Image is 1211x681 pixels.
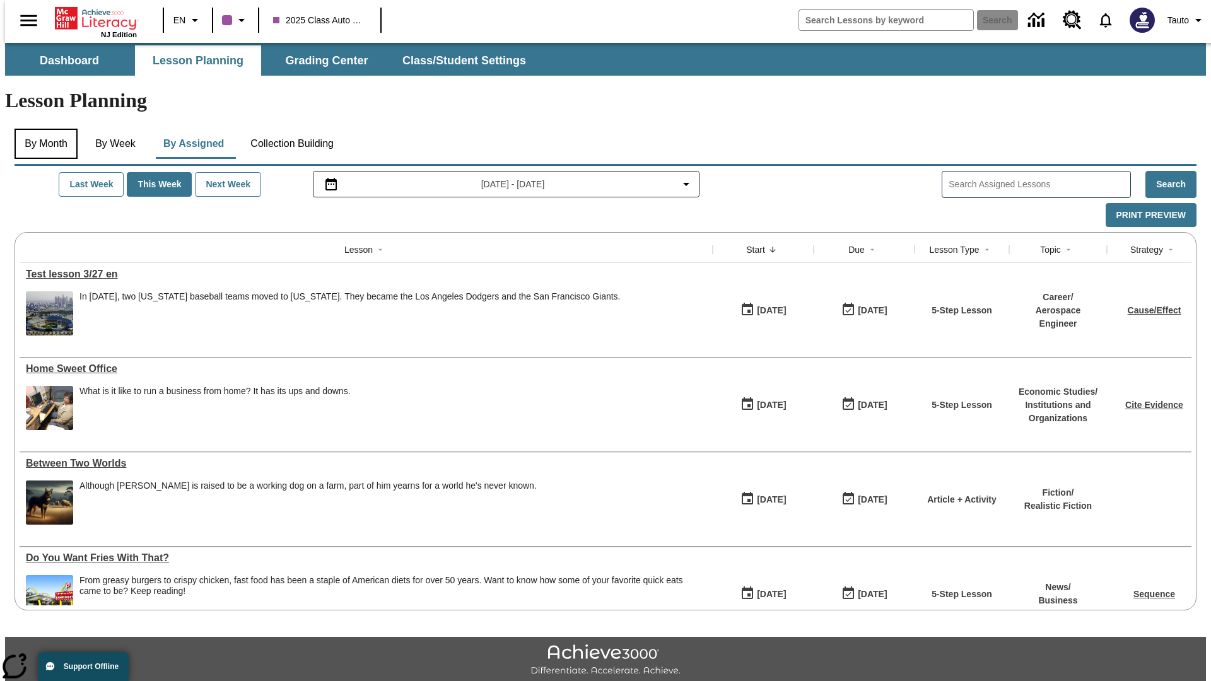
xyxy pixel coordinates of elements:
[858,303,887,318] div: [DATE]
[1128,305,1181,315] a: Cause/Effect
[949,175,1130,194] input: Search Assigned Lessons
[757,303,786,318] div: [DATE]
[135,45,261,76] button: Lesson Planning
[757,492,786,508] div: [DATE]
[1125,400,1183,410] a: Cite Evidence
[736,393,790,417] button: 10/08/25: First time the lesson was available
[26,363,706,375] div: Home Sweet Office
[38,652,129,681] button: Support Offline
[929,243,979,256] div: Lesson Type
[26,480,73,525] img: A dog with dark fur and light tan markings looks off into the distance while sheep graze in the b...
[858,397,887,413] div: [DATE]
[765,242,780,257] button: Sort
[26,575,73,619] img: One of the first McDonald's stores, with the iconic red sign and golden arches.
[1162,9,1211,32] button: Profile/Settings
[1015,399,1101,425] p: Institutions and Organizations
[1130,8,1155,33] img: Avatar
[1021,3,1055,38] a: Data Center
[1040,243,1061,256] div: Topic
[153,129,234,159] button: By Assigned
[837,393,891,417] button: 10/09/25: Last day the lesson can be accessed
[392,45,536,76] button: Class/Student Settings
[79,480,537,525] div: Although Chip is raised to be a working dog on a farm, part of him yearns for a world he's never ...
[799,10,973,30] input: search field
[932,588,992,601] p: 5-Step Lesson
[79,291,621,302] div: In [DATE], two [US_STATE] baseball teams moved to [US_STATE]. They became the Los Angeles Dodgers...
[1038,581,1077,594] p: News /
[26,363,706,375] a: Home Sweet Office, Lessons
[530,644,681,677] img: Achieve3000 Differentiate Accelerate Achieve
[10,2,47,39] button: Open side menu
[1061,242,1076,257] button: Sort
[79,575,706,619] div: From greasy burgers to crispy chicken, fast food has been a staple of American diets for over 50 ...
[1024,486,1092,499] p: Fiction /
[1133,589,1175,599] a: Sequence
[285,54,368,68] span: Grading Center
[1015,304,1101,330] p: Aerospace Engineer
[101,31,137,38] span: NJ Edition
[736,298,790,322] button: 10/09/25: First time the lesson was available
[1145,171,1196,198] button: Search
[319,177,694,192] button: Select the date range menu item
[858,492,887,508] div: [DATE]
[1015,291,1101,304] p: Career /
[5,45,537,76] div: SubNavbar
[865,242,880,257] button: Sort
[84,129,147,159] button: By Week
[736,487,790,511] button: 10/07/25: First time the lesson was available
[26,269,706,280] a: Test lesson 3/27 en, Lessons
[757,397,786,413] div: [DATE]
[481,178,545,191] span: [DATE] - [DATE]
[848,243,865,256] div: Due
[79,291,621,335] div: In 1958, two New York baseball teams moved to California. They became the Los Angeles Dodgers and...
[344,243,373,256] div: Lesson
[79,575,706,597] div: From greasy burgers to crispy chicken, fast food has been a staple of American diets for over 50 ...
[217,9,254,32] button: Class color is purple. Change class color
[64,662,119,671] span: Support Offline
[26,458,706,469] a: Between Two Worlds, Lessons
[79,480,537,491] div: Although [PERSON_NAME] is raised to be a working dog on a farm, part of him yearns for a world he...
[858,586,887,602] div: [DATE]
[837,487,891,511] button: 10/07/25: Last day the lesson can be accessed
[373,242,388,257] button: Sort
[127,172,192,197] button: This Week
[273,14,366,27] span: 2025 Class Auto Grade 13
[679,177,694,192] svg: Collapse Date Range Filter
[6,45,132,76] button: Dashboard
[55,4,137,38] div: Home
[40,54,99,68] span: Dashboard
[5,89,1206,112] h1: Lesson Planning
[736,582,790,606] button: 07/14/25: First time the lesson was available
[1015,385,1101,399] p: Economic Studies /
[1089,4,1122,37] a: Notifications
[1055,3,1089,37] a: Resource Center, Will open in new tab
[1167,14,1189,27] span: Tauto
[1130,243,1163,256] div: Strategy
[26,552,706,564] div: Do You Want Fries With That?
[26,269,706,280] div: Test lesson 3/27 en
[195,172,261,197] button: Next Week
[757,586,786,602] div: [DATE]
[837,298,891,322] button: 10/09/25: Last day the lesson can be accessed
[26,291,73,335] img: Dodgers stadium.
[59,172,124,197] button: Last Week
[980,242,995,257] button: Sort
[240,129,344,159] button: Collection Building
[26,458,706,469] div: Between Two Worlds
[26,552,706,564] a: Do You Want Fries With That?, Lessons
[173,14,185,27] span: EN
[402,54,526,68] span: Class/Student Settings
[264,45,390,76] button: Grading Center
[837,582,891,606] button: 07/20/26: Last day the lesson can be accessed
[1106,203,1196,228] button: Print Preview
[55,6,137,31] a: Home
[168,9,208,32] button: Language: EN, Select a language
[1122,4,1162,37] button: Select a new avatar
[15,129,78,159] button: By Month
[153,54,243,68] span: Lesson Planning
[1163,242,1178,257] button: Sort
[5,43,1206,76] div: SubNavbar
